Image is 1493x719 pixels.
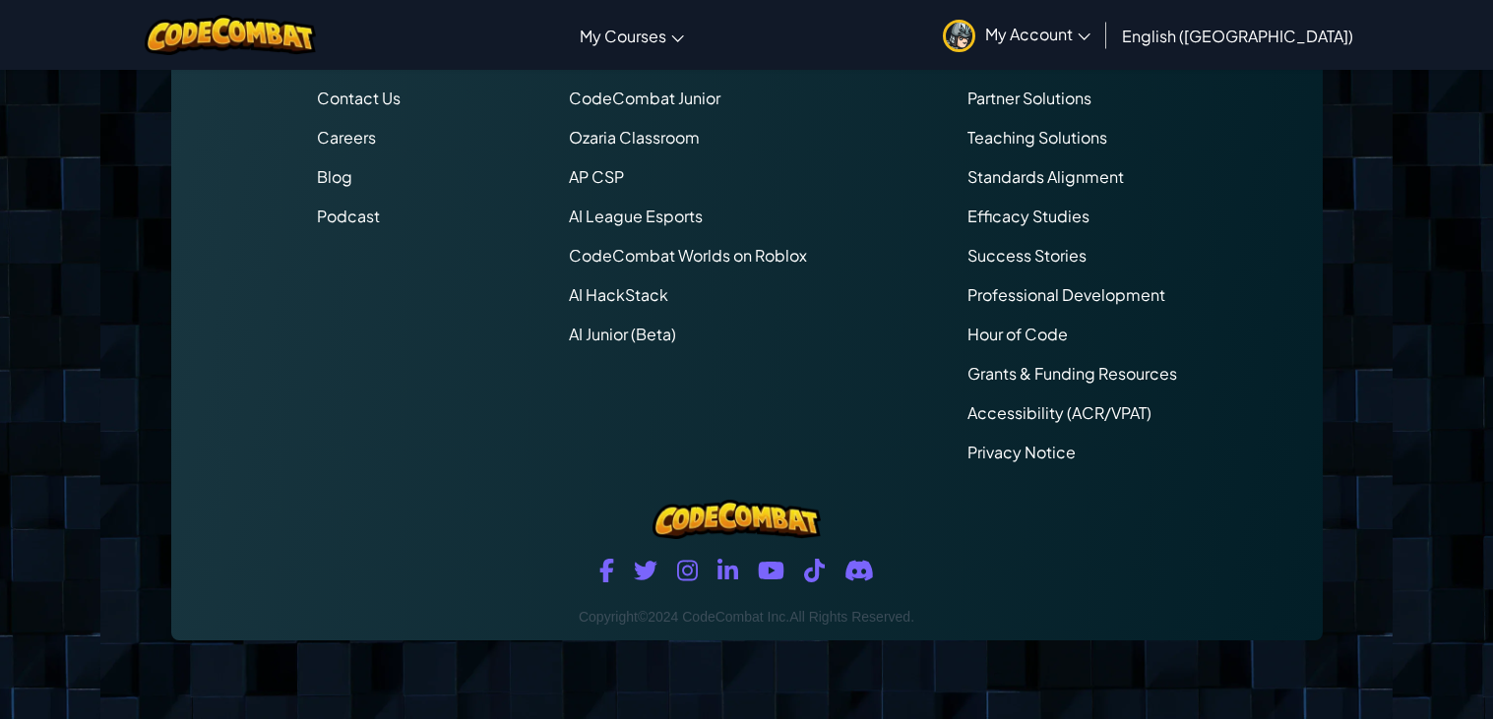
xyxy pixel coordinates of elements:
[569,206,703,226] a: AI League Esports
[967,284,1165,305] a: Professional Development
[653,500,820,539] img: CodeCombat logo
[1112,9,1363,62] a: English ([GEOGRAPHIC_DATA])
[943,20,975,52] img: avatar
[638,609,789,625] span: ©2024 CodeCombat Inc.
[933,4,1100,66] a: My Account
[317,166,352,187] a: Blog
[967,245,1087,266] a: Success Stories
[580,26,666,46] span: My Courses
[967,206,1089,226] a: Efficacy Studies
[967,127,1107,148] a: Teaching Solutions
[569,88,720,108] a: CodeCombat Junior
[317,206,380,226] a: Podcast
[579,609,638,625] span: Copyright
[569,127,700,148] a: Ozaria Classroom
[570,9,694,62] a: My Courses
[967,363,1177,384] a: Grants & Funding Resources
[145,15,317,55] img: CodeCombat logo
[967,402,1151,423] a: Accessibility (ACR/VPAT)
[967,88,1091,108] a: Partner Solutions
[317,88,401,108] span: Contact Us
[967,324,1068,344] a: Hour of Code
[985,24,1090,44] span: My Account
[569,284,668,305] a: AI HackStack
[569,245,807,266] a: CodeCombat Worlds on Roblox
[569,166,624,187] a: AP CSP
[317,127,376,148] a: Careers
[1122,26,1353,46] span: English ([GEOGRAPHIC_DATA])
[967,166,1124,187] a: Standards Alignment
[789,609,914,625] span: All Rights Reserved.
[569,324,676,344] a: AI Junior (Beta)
[967,442,1076,462] a: Privacy Notice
